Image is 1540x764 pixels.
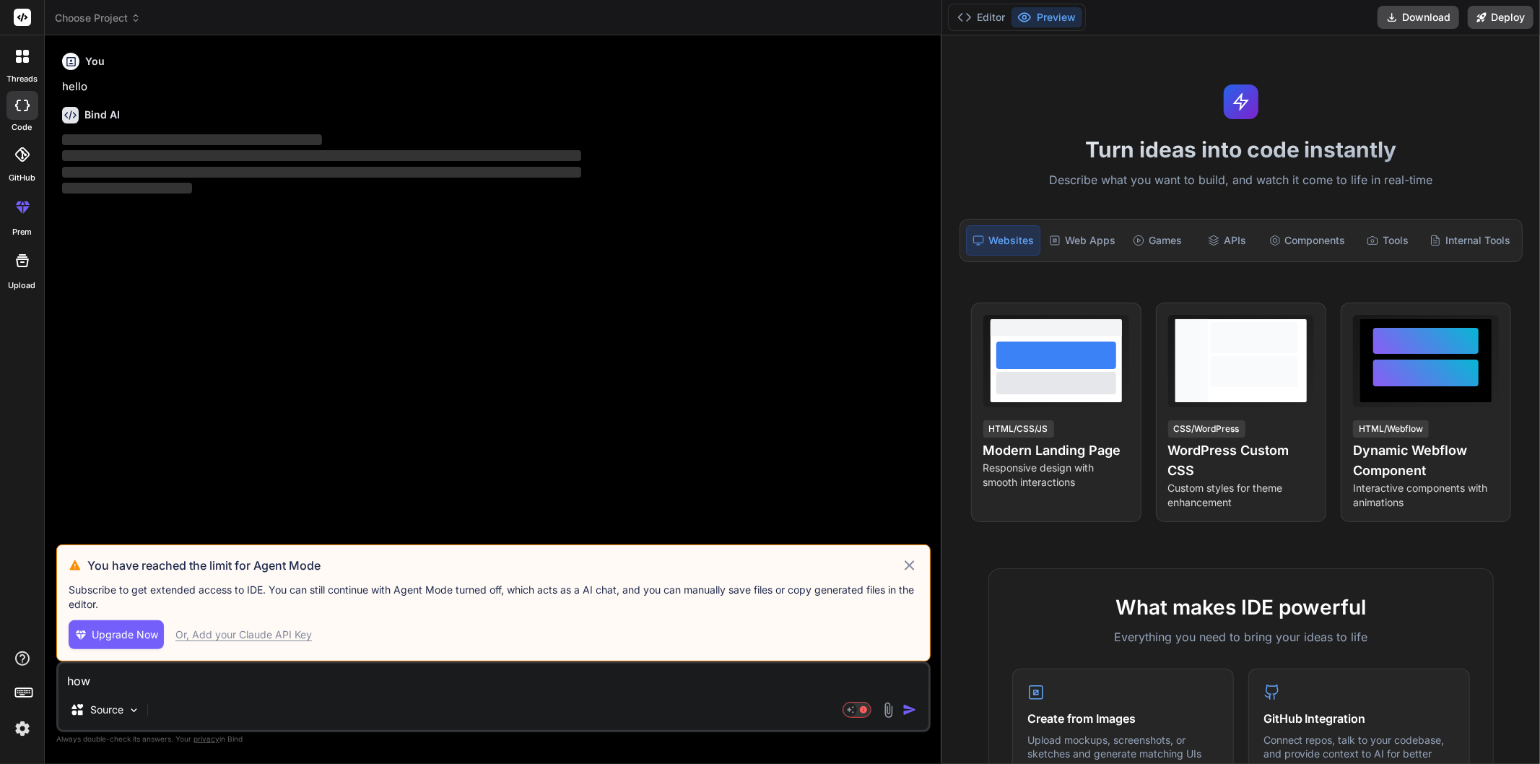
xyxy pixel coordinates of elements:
[880,702,897,719] img: attachment
[1012,592,1470,622] h2: What makes IDE powerful
[55,11,141,25] span: Choose Project
[62,183,192,194] span: ‌
[1168,481,1314,510] p: Custom styles for theme enhancement
[12,121,32,134] label: code
[85,54,105,69] h6: You
[951,171,1531,190] p: Describe what you want to build, and watch it come to life in real-time
[1012,628,1470,646] p: Everything you need to bring your ideas to life
[983,440,1129,461] h4: Modern Landing Page
[1354,225,1421,256] div: Tools
[62,167,581,178] span: ‌
[983,461,1129,490] p: Responsive design with smooth interactions
[90,703,123,717] p: Source
[1027,710,1219,727] h4: Create from Images
[983,420,1054,438] div: HTML/CSS/JS
[1424,225,1516,256] div: Internal Tools
[87,557,901,574] h3: You have reached the limit for Agent Mode
[56,732,931,746] p: Always double-check its answers. Your in Bind
[1263,225,1352,256] div: Components
[1263,710,1455,727] h4: GitHub Integration
[1353,440,1499,481] h4: Dynamic Webflow Component
[9,279,36,292] label: Upload
[69,583,918,612] p: Subscribe to get extended access to IDE. You can still continue with Agent Mode turned off, which...
[1124,225,1191,256] div: Games
[10,716,35,741] img: settings
[9,172,35,184] label: GitHub
[193,734,219,743] span: privacy
[128,704,140,716] img: Pick Models
[1468,6,1534,29] button: Deploy
[1168,420,1245,438] div: CSS/WordPress
[175,628,312,642] div: Or, Add your Claude API Key
[12,226,32,238] label: prem
[69,620,164,649] button: Upgrade Now
[58,664,928,690] textarea: how
[1353,420,1429,438] div: HTML/Webflow
[92,628,158,642] span: Upgrade Now
[1012,7,1082,27] button: Preview
[952,7,1012,27] button: Editor
[1043,225,1121,256] div: Web Apps
[902,703,917,717] img: icon
[1193,225,1260,256] div: APIs
[1168,440,1314,481] h4: WordPress Custom CSS
[6,73,38,85] label: threads
[1353,481,1499,510] p: Interactive components with animations
[1378,6,1459,29] button: Download
[966,225,1040,256] div: Websites
[62,150,581,161] span: ‌
[62,79,928,95] p: hello
[951,136,1531,162] h1: Turn ideas into code instantly
[84,108,120,122] h6: Bind AI
[62,134,322,145] span: ‌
